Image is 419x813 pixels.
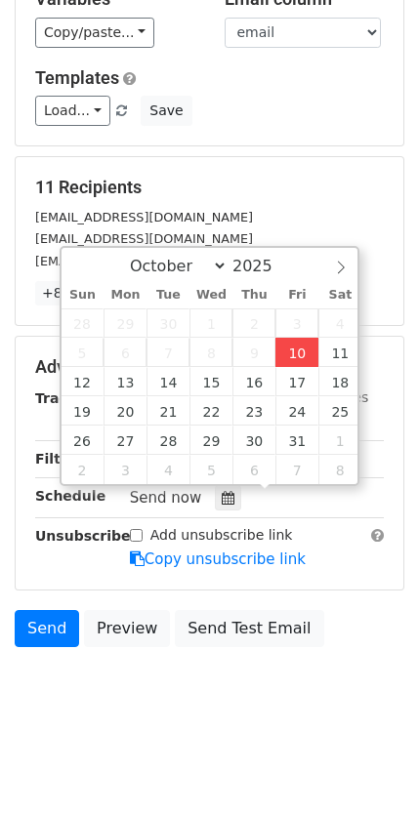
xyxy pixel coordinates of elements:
span: October 22, 2025 [189,396,232,426]
span: October 3, 2025 [275,308,318,338]
input: Year [228,257,298,275]
span: October 25, 2025 [318,396,361,426]
span: October 6, 2025 [104,338,147,367]
strong: Schedule [35,488,105,504]
span: November 4, 2025 [147,455,189,484]
span: Wed [189,289,232,302]
strong: Filters [35,451,85,467]
span: Sat [318,289,361,302]
iframe: Chat Widget [321,719,419,813]
span: September 30, 2025 [147,308,189,338]
span: October 14, 2025 [147,367,189,396]
span: Send now [130,489,202,507]
span: October 20, 2025 [104,396,147,426]
span: October 8, 2025 [189,338,232,367]
span: November 2, 2025 [62,455,105,484]
span: October 26, 2025 [62,426,105,455]
span: October 7, 2025 [147,338,189,367]
span: October 24, 2025 [275,396,318,426]
span: October 27, 2025 [104,426,147,455]
span: October 30, 2025 [232,426,275,455]
a: Copy unsubscribe link [130,550,306,568]
span: Tue [147,289,189,302]
span: October 1, 2025 [189,308,232,338]
a: Templates [35,67,119,88]
small: [EMAIL_ADDRESS][DOMAIN_NAME] [35,231,253,246]
a: Send Test Email [175,610,323,647]
strong: Tracking [35,390,101,406]
a: +8 more [35,281,108,305]
span: October 19, 2025 [62,396,105,426]
a: Copy/paste... [35,18,154,48]
span: November 3, 2025 [104,455,147,484]
span: October 5, 2025 [62,338,105,367]
label: Add unsubscribe link [150,525,293,546]
span: October 15, 2025 [189,367,232,396]
strong: Unsubscribe [35,528,131,544]
span: October 28, 2025 [147,426,189,455]
span: October 21, 2025 [147,396,189,426]
span: November 1, 2025 [318,426,361,455]
span: October 17, 2025 [275,367,318,396]
span: October 11, 2025 [318,338,361,367]
span: October 31, 2025 [275,426,318,455]
span: October 2, 2025 [232,308,275,338]
span: November 8, 2025 [318,455,361,484]
div: 聊天小组件 [321,719,419,813]
a: Send [15,610,79,647]
h5: 11 Recipients [35,177,384,198]
span: Fri [275,289,318,302]
small: [EMAIL_ADDRESS][DOMAIN_NAME] [35,254,253,268]
small: [EMAIL_ADDRESS][DOMAIN_NAME] [35,210,253,224]
span: October 12, 2025 [62,367,105,396]
a: Load... [35,96,110,126]
span: November 7, 2025 [275,455,318,484]
span: October 23, 2025 [232,396,275,426]
span: October 29, 2025 [189,426,232,455]
span: Thu [232,289,275,302]
span: October 13, 2025 [104,367,147,396]
span: September 28, 2025 [62,308,105,338]
a: Preview [84,610,170,647]
span: Sun [62,289,105,302]
span: Mon [104,289,147,302]
span: October 18, 2025 [318,367,361,396]
span: September 29, 2025 [104,308,147,338]
span: October 9, 2025 [232,338,275,367]
button: Save [141,96,191,126]
span: November 5, 2025 [189,455,232,484]
span: October 4, 2025 [318,308,361,338]
h5: Advanced [35,356,384,378]
span: October 10, 2025 [275,338,318,367]
span: November 6, 2025 [232,455,275,484]
span: October 16, 2025 [232,367,275,396]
